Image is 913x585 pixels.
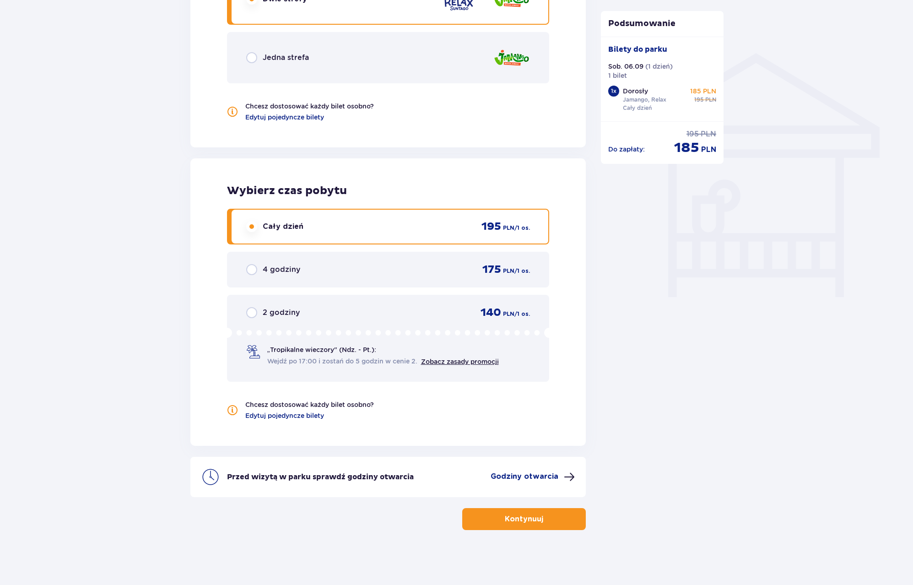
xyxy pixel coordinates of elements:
p: Sob. 06.09 [608,62,643,71]
p: Cały dzień [623,104,652,112]
p: Chcesz dostosować każdy bilet osobno? [245,102,374,111]
p: PLN [705,96,716,104]
p: 175 [482,263,501,276]
p: PLN [701,129,716,139]
p: PLN [503,224,514,232]
a: Edytuj pojedyncze bilety [245,113,324,122]
p: Cały dzień [263,222,303,232]
button: Godziny otwarcia [491,471,575,482]
p: 4 godziny [263,265,300,275]
div: 1 x [608,86,619,97]
img: clock icon [201,468,220,486]
p: / 1 os. [514,267,530,275]
p: Chcesz dostosować każdy bilet osobno? [245,400,374,409]
p: 185 PLN [690,87,716,96]
p: Przed wizytą w parku sprawdź godziny otwarcia [227,472,414,482]
p: ( 1 dzień ) [645,62,673,71]
p: 185 [674,139,699,157]
p: Jamango, Relax [623,96,666,104]
p: / 1 os. [514,310,530,318]
p: PLN [503,310,514,318]
p: Kontynuuj [505,514,543,524]
p: 2 godziny [263,308,300,318]
p: 195 [481,220,501,233]
p: / 1 os. [514,224,530,232]
p: PLN [503,267,514,275]
p: 140 [481,306,501,320]
p: Do zapłaty : [608,145,645,154]
p: Bilety do parku [608,44,667,54]
p: 195 [686,129,699,139]
a: Zobacz zasady promocji [421,358,499,365]
p: Dorosły [623,87,648,96]
span: Wejdź po 17:00 i zostań do 5 godzin w cenie 2. [267,357,417,366]
p: 1 bilet [608,71,627,80]
p: Jedna strefa [263,53,309,63]
a: Edytuj pojedyncze bilety [245,411,324,420]
button: Kontynuuj [462,508,586,530]
img: zone logo [493,45,530,71]
p: Godziny otwarcia [491,471,558,482]
p: Podsumowanie [601,18,724,29]
p: PLN [701,145,716,155]
p: Wybierz czas pobytu [227,184,550,198]
p: 195 [694,96,703,104]
p: „Tropikalne wieczory" (Ndz. - Pt.): [267,345,376,354]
